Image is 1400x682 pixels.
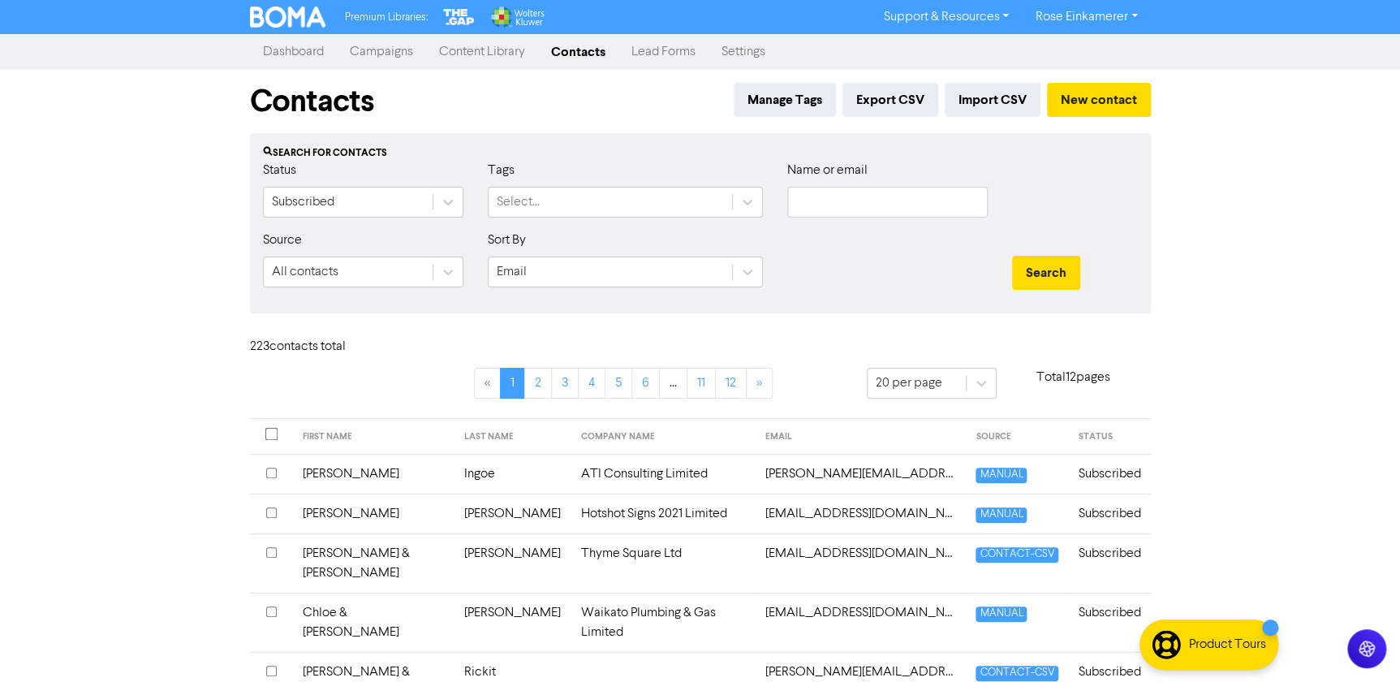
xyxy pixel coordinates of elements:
[524,368,552,399] a: Page 2
[618,36,709,68] a: Lead Forms
[755,454,966,494] td: aaron@aticonsulting.co.nz
[497,192,540,212] div: Select...
[500,368,525,399] a: Page 1 is your current page
[345,12,428,23] span: Premium Libraries:
[755,593,966,652] td: accounts@wpgltd.co.nz
[293,419,455,455] th: FIRST NAME
[571,593,755,652] td: Waikato Plumbing & Gas Limited
[976,547,1058,563] span: CONTACT-CSV
[488,161,515,180] label: Tags
[250,36,337,68] a: Dashboard
[631,368,660,399] a: Page 6
[870,4,1022,30] a: Support & Resources
[250,339,380,355] h6: 223 contact s total
[571,533,755,593] td: Thyme Square Ltd
[250,83,374,120] h1: Contacts
[538,36,618,68] a: Contacts
[997,368,1151,387] p: Total 12 pages
[250,6,326,28] img: BOMA Logo
[454,454,571,494] td: Ingoe
[454,419,571,455] th: LAST NAME
[1068,419,1150,455] th: STATUS
[976,507,1027,523] span: MANUAL
[976,666,1058,681] span: CONTACT-CSV
[426,36,538,68] a: Content Library
[755,494,966,533] td: accounts@hotshotsigns.co.nz
[263,161,296,180] label: Status
[497,262,527,282] div: Email
[976,468,1027,483] span: MANUAL
[687,368,716,399] a: Page 11
[441,6,476,28] img: The Gap
[1068,454,1150,494] td: Subscribed
[842,83,938,117] button: Export CSV
[755,533,966,593] td: accounts@thymesquare.co.nz
[1012,256,1080,290] button: Search
[293,533,455,593] td: [PERSON_NAME] & [PERSON_NAME]
[746,368,773,399] a: »
[489,6,545,28] img: Wolters Kluwer
[263,231,302,250] label: Source
[876,373,942,393] div: 20 per page
[1068,593,1150,652] td: Subscribed
[734,83,836,117] button: Manage Tags
[1047,83,1151,117] button: New contact
[454,593,571,652] td: [PERSON_NAME]
[976,606,1027,622] span: MANUAL
[571,494,755,533] td: Hotshot Signs 2021 Limited
[945,83,1040,117] button: Import CSV
[551,368,579,399] a: Page 3
[1068,533,1150,593] td: Subscribed
[263,146,1138,161] div: Search for contacts
[578,368,605,399] a: Page 4
[1022,4,1150,30] a: Rose Einkamerer
[709,36,778,68] a: Settings
[1068,494,1150,533] td: Subscribed
[571,454,755,494] td: ATI Consulting Limited
[1319,604,1400,682] iframe: Chat Widget
[293,494,455,533] td: [PERSON_NAME]
[337,36,426,68] a: Campaigns
[787,161,868,180] label: Name or email
[272,192,334,212] div: Subscribed
[454,533,571,593] td: [PERSON_NAME]
[488,231,526,250] label: Sort By
[715,368,747,399] a: Page 12
[571,419,755,455] th: COMPANY NAME
[966,419,1068,455] th: SOURCE
[755,419,966,455] th: EMAIL
[272,262,338,282] div: All contacts
[454,494,571,533] td: [PERSON_NAME]
[293,454,455,494] td: [PERSON_NAME]
[293,593,455,652] td: Chloe & [PERSON_NAME]
[605,368,632,399] a: Page 5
